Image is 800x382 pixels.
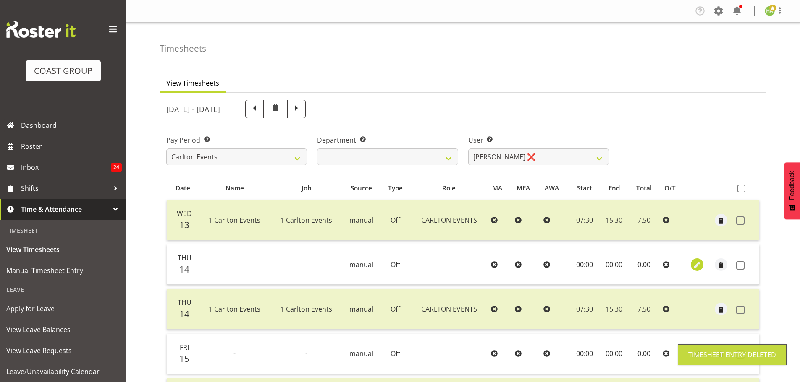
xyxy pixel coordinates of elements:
div: Leave [2,281,124,298]
span: End [609,183,620,193]
img: Rosterit website logo [6,21,76,38]
span: - [233,349,236,358]
div: Timesheet [2,222,124,239]
span: 13 [179,219,189,231]
span: View Timesheets [6,243,120,256]
span: 1 Carlton Events [281,304,332,314]
td: 15:30 [600,200,629,240]
span: Dashboard [21,119,122,132]
span: Fri [180,343,189,352]
span: O/T [664,183,676,193]
span: Roster [21,140,122,153]
span: 1 Carlton Events [209,304,260,314]
span: manual [349,216,373,225]
h4: Timesheets [160,44,206,53]
span: manual [349,260,373,269]
span: Type [388,183,403,193]
span: manual [349,349,373,358]
span: Thu [178,298,191,307]
td: Off [380,334,410,374]
td: 0.00 [629,334,660,374]
span: Job [302,183,311,193]
span: Feedback [788,171,796,200]
div: Timesheet Entry Deleted [688,350,776,360]
label: Department [317,135,458,145]
span: - [233,260,236,269]
span: manual [349,304,373,314]
td: 00:00 [600,244,629,285]
span: 14 [179,263,189,275]
span: AWA [545,183,559,193]
span: - [305,349,307,358]
td: Off [380,200,410,240]
span: Apply for Leave [6,302,120,315]
span: 1 Carlton Events [209,216,260,225]
span: MA [492,183,502,193]
span: 24 [111,163,122,172]
span: Source [351,183,372,193]
td: 07:30 [569,289,600,329]
span: CARLTON EVENTS [421,216,477,225]
span: - [305,260,307,269]
label: Pay Period [166,135,307,145]
span: Manual Timesheet Entry [6,264,120,277]
span: Total [636,183,652,193]
button: Feedback - Show survey [784,162,800,219]
td: 7.50 [629,200,660,240]
span: Date [176,183,190,193]
a: View Leave Balances [2,319,124,340]
a: Leave/Unavailability Calendar [2,361,124,382]
div: COAST GROUP [34,65,92,77]
span: Name [226,183,244,193]
a: View Leave Requests [2,340,124,361]
span: Time & Attendance [21,203,109,216]
span: View Leave Requests [6,344,120,357]
span: 14 [179,308,189,320]
a: Manual Timesheet Entry [2,260,124,281]
td: Off [380,289,410,329]
span: View Leave Balances [6,323,120,336]
span: 1 Carlton Events [281,216,332,225]
span: Wed [177,209,192,218]
td: 0.00 [629,244,660,285]
td: 07:30 [569,200,600,240]
h5: [DATE] - [DATE] [166,104,220,114]
span: Shifts [21,182,109,195]
td: 15:30 [600,289,629,329]
span: Start [577,183,592,193]
span: Role [442,183,456,193]
span: MEA [517,183,530,193]
td: 00:00 [569,334,600,374]
span: Leave/Unavailability Calendar [6,365,120,378]
span: Inbox [21,161,111,174]
td: 7.50 [629,289,660,329]
td: Off [380,244,410,285]
td: 00:00 [569,244,600,285]
span: Thu [178,253,191,262]
a: View Timesheets [2,239,124,260]
span: View Timesheets [166,78,219,88]
span: CARLTON EVENTS [421,304,477,314]
label: User [468,135,609,145]
span: 15 [179,353,189,364]
a: Apply for Leave [2,298,124,319]
td: 00:00 [600,334,629,374]
img: hendrix-amani9069.jpg [765,6,775,16]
